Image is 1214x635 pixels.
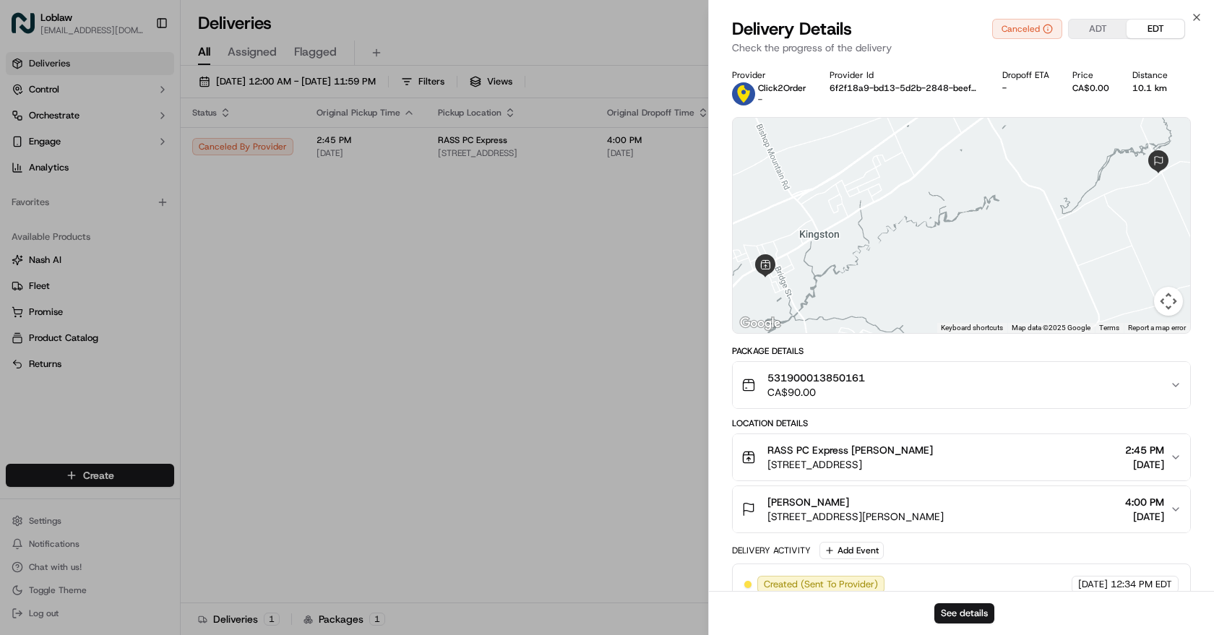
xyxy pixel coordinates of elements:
div: Start new chat [65,138,237,152]
div: We're available if you need us! [65,152,199,164]
span: 531900013850161 [767,371,865,385]
button: Map camera controls [1154,287,1183,316]
span: [PERSON_NAME] [767,495,849,509]
button: 531900013850161CA$90.00 [733,362,1190,408]
span: Pylon [144,358,175,369]
div: Price [1072,69,1109,81]
p: Welcome 👋 [14,58,263,81]
span: 2:45 PM [1125,443,1164,457]
img: Loblaw 12 agents [14,210,38,233]
p: Click2Order [758,82,806,94]
span: Loblaw 12 agents [45,224,121,236]
div: Provider [732,69,806,81]
div: CA$0.00 [1072,82,1109,94]
span: Knowledge Base [29,323,111,337]
div: Location Details [732,418,1191,429]
button: ADT [1069,20,1127,38]
span: CA$90.00 [767,385,865,399]
img: 1736555255976-a54dd68f-1ca7-489b-9aae-adbdc363a1c4 [14,138,40,164]
div: Provider Id [830,69,979,81]
span: - [758,94,762,105]
span: 4:00 PM [1125,495,1164,509]
button: Canceled [992,19,1062,39]
a: 💻API Documentation [116,317,238,343]
img: Loblaw 12 agents [14,249,38,272]
p: Check the progress of the delivery [732,40,1191,55]
div: 📗 [14,324,26,336]
button: EDT [1127,20,1184,38]
div: Distance [1132,69,1168,81]
a: Report a map error [1128,324,1186,332]
div: - [1002,82,1049,94]
img: Google [736,314,784,333]
span: [DATE] [1125,457,1164,472]
a: Terms (opens in new tab) [1099,324,1119,332]
button: [PERSON_NAME][STREET_ADDRESS][PERSON_NAME]4:00 PM[DATE] [733,486,1190,532]
span: Map data ©2025 Google [1012,324,1090,332]
span: [DATE] [132,224,162,236]
span: [STREET_ADDRESS][PERSON_NAME] [767,509,944,524]
span: • [124,224,129,236]
div: Delivery Activity [732,545,811,556]
span: Delivery Details [732,17,852,40]
span: 12:34 PM EDT [1111,578,1172,591]
button: Add Event [819,542,884,559]
span: Created (Sent To Provider) [764,578,878,591]
input: Got a question? Start typing here... [38,93,260,108]
div: 💻 [122,324,134,336]
button: 6f2f18a9-bd13-5d2b-2848-beef5a99661a [830,82,979,94]
span: [STREET_ADDRESS] [767,457,933,472]
button: See details [934,603,994,623]
button: Start new chat [246,142,263,160]
div: Dropoff ETA [1002,69,1049,81]
div: 10.1 km [1132,82,1168,94]
a: 📗Knowledge Base [9,317,116,343]
a: Open this area in Google Maps (opens a new window) [736,314,784,333]
img: profile_click2order_cartwheel.png [732,82,755,105]
button: RASS PC Express [PERSON_NAME][STREET_ADDRESS]2:45 PM[DATE] [733,434,1190,480]
img: Nash [14,14,43,43]
div: Past conversations [14,188,97,199]
button: See all [224,185,263,202]
span: API Documentation [137,323,232,337]
span: [DATE] [1078,578,1108,591]
span: • [124,263,129,275]
span: RASS PC Express [PERSON_NAME] [767,443,933,457]
span: Loblaw 12 agents [45,263,121,275]
button: Keyboard shortcuts [941,323,1003,333]
span: [DATE] [132,263,162,275]
a: Powered byPylon [102,358,175,369]
span: [DATE] [1125,509,1164,524]
img: 1755196953914-cd9d9cba-b7f7-46ee-b6f5-75ff69acacf5 [30,138,56,164]
div: Package Details [732,345,1191,357]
